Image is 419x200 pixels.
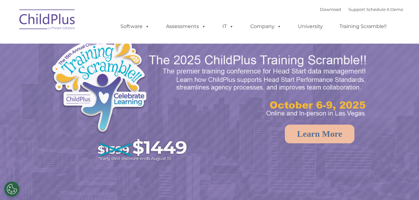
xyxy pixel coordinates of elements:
[4,181,20,197] button: Cookies Settings
[333,20,393,33] a: Training Scramble!!
[160,20,212,33] a: Assessments
[16,5,79,36] img: ChildPlus by Procare Solutions
[244,20,288,33] a: Company
[114,20,156,33] a: Software
[216,20,240,33] a: IT
[320,7,403,12] font: |
[366,7,403,12] a: Schedule A Demo
[348,7,365,12] a: Support
[320,7,341,12] a: Download
[292,20,329,33] a: University
[285,125,354,143] a: Learn More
